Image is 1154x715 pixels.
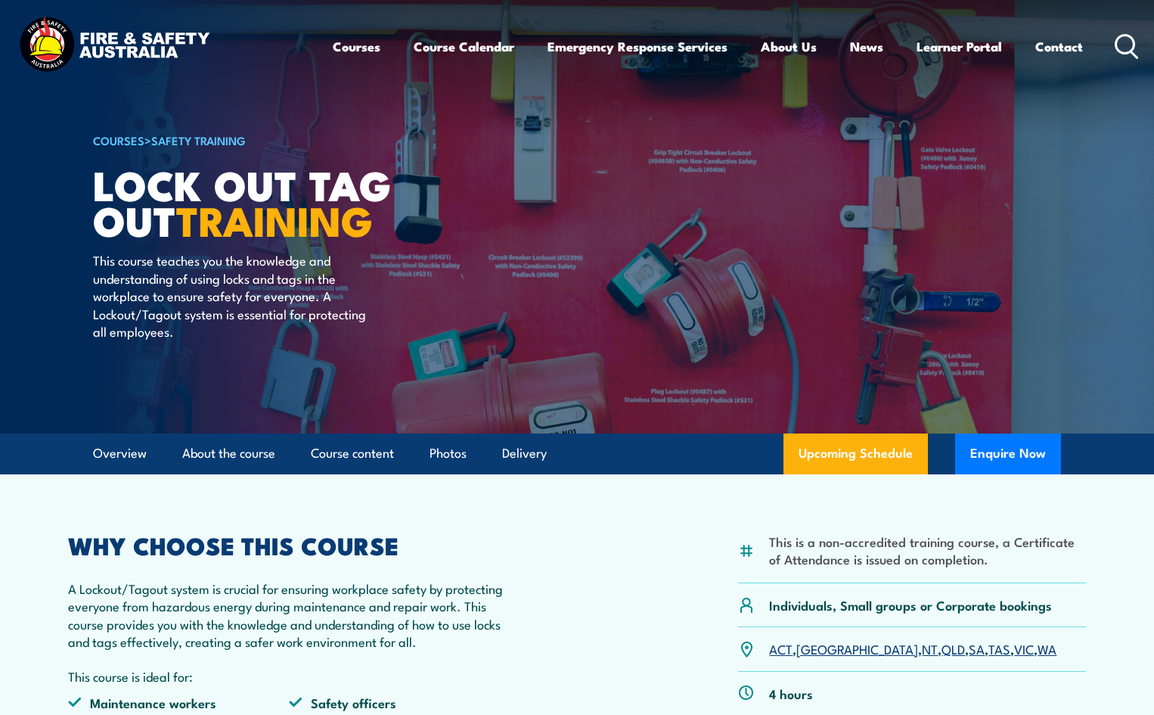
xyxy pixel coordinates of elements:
a: TAS [988,639,1010,657]
h1: Lock Out Tag Out [93,166,467,237]
a: Course Calendar [414,26,514,67]
a: COURSES [93,132,144,148]
p: This course is ideal for: [68,667,510,685]
h6: > [93,131,467,149]
a: Emergency Response Services [548,26,727,67]
a: News [850,26,883,67]
a: SA [969,639,985,657]
a: [GEOGRAPHIC_DATA] [796,639,918,657]
a: Photos [430,434,467,474]
a: QLD [942,639,965,657]
a: Contact [1035,26,1083,67]
a: Safety Training [151,132,246,148]
a: Upcoming Schedule [783,434,928,474]
li: This is a non-accredited training course, a Certificate of Attendance is issued on completion. [769,533,1086,568]
h2: WHY CHOOSE THIS COURSE [68,534,510,555]
a: About the course [182,434,275,474]
a: Overview [93,434,147,474]
p: 4 hours [769,685,813,702]
button: Enquire Now [955,434,1061,474]
a: NT [922,639,938,657]
a: Courses [333,26,380,67]
a: WA [1038,639,1056,657]
a: ACT [769,639,793,657]
p: A Lockout/Tagout system is crucial for ensuring workplace safety by protecting everyone from haza... [68,580,510,651]
a: Course content [311,434,394,474]
p: This course teaches you the knowledge and understanding of using locks and tags in the workplace ... [93,251,369,340]
strong: TRAINING [176,188,373,250]
p: Individuals, Small groups or Corporate bookings [769,596,1052,614]
a: VIC [1014,639,1034,657]
li: Maintenance workers [68,694,289,711]
p: , , , , , , , [769,640,1056,657]
a: Learner Portal [917,26,1002,67]
li: Safety officers [289,694,510,711]
a: Delivery [502,434,547,474]
a: About Us [761,26,817,67]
